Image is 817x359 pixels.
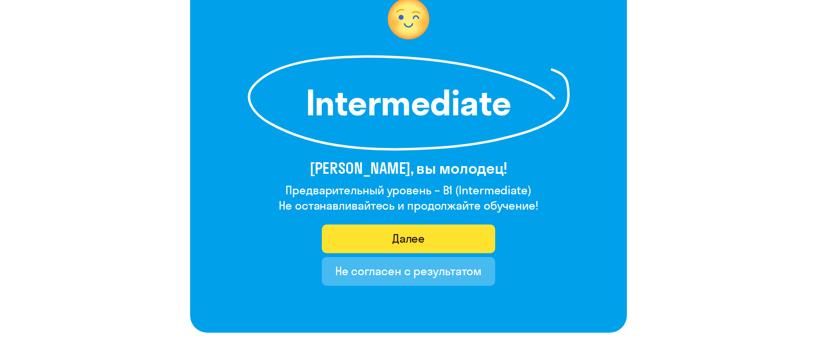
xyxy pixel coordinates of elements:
button: Далее [322,224,496,253]
h1: Intermediate [298,86,519,120]
div: Не согласен с результатом [335,263,482,279]
button: Не согласен с результатом [322,257,496,286]
h4: Не останавливайтесь и продолжайте обучение! [279,198,538,213]
h3: [PERSON_NAME], вы молодец! [279,158,538,178]
h4: Предварительный уровень – B1 (Intermediate) [279,182,538,198]
div: Далее [392,231,425,246]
